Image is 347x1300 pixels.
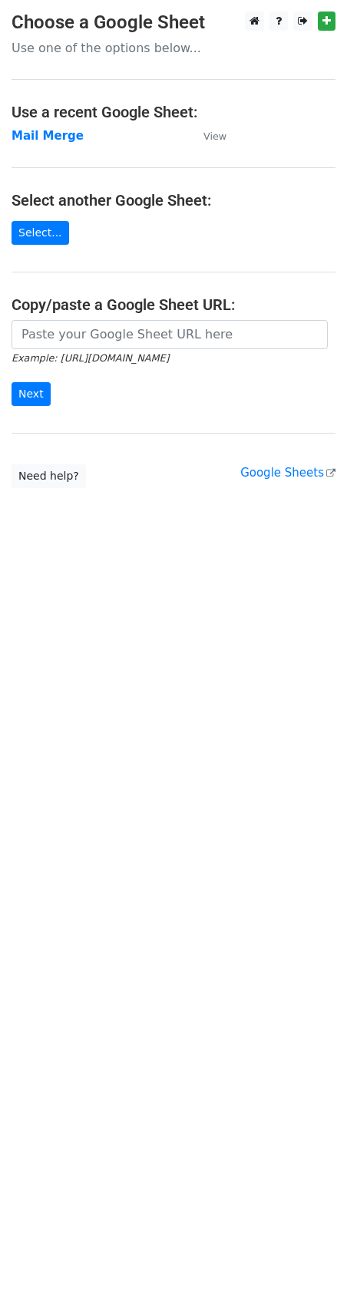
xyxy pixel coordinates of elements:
input: Paste your Google Sheet URL here [12,320,328,349]
a: Google Sheets [240,466,335,480]
small: Example: [URL][DOMAIN_NAME] [12,352,169,364]
small: View [203,130,226,142]
h4: Copy/paste a Google Sheet URL: [12,295,335,314]
input: Next [12,382,51,406]
h4: Select another Google Sheet: [12,191,335,210]
a: View [188,129,226,143]
a: Select... [12,221,69,245]
a: Mail Merge [12,129,84,143]
a: Need help? [12,464,86,488]
h3: Choose a Google Sheet [12,12,335,34]
h4: Use a recent Google Sheet: [12,103,335,121]
p: Use one of the options below... [12,40,335,56]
